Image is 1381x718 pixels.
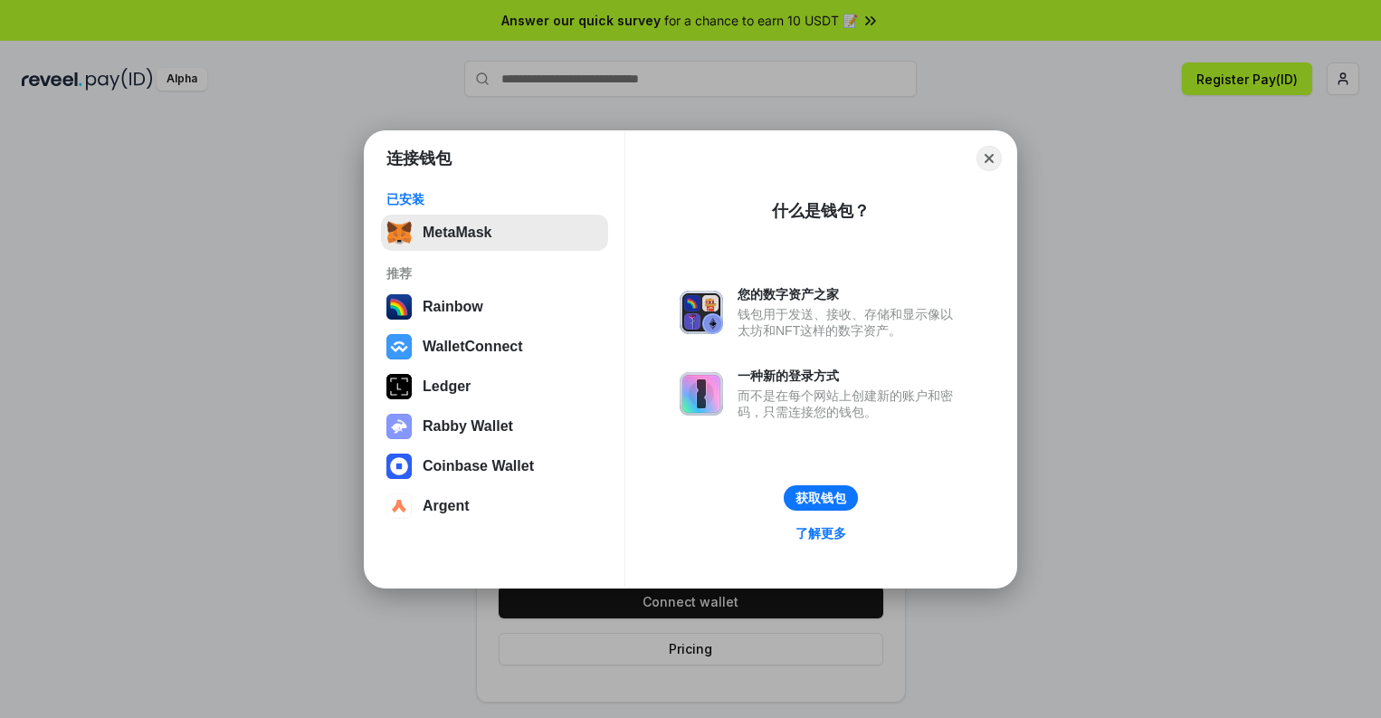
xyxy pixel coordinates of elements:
img: svg+xml,%3Csvg%20width%3D%2228%22%20height%3D%2228%22%20viewBox%3D%220%200%2028%2028%22%20fill%3D... [386,334,412,359]
img: svg+xml,%3Csvg%20xmlns%3D%22http%3A%2F%2Fwww.w3.org%2F2000%2Fsvg%22%20width%3D%2228%22%20height%3... [386,374,412,399]
button: Rabby Wallet [381,408,608,445]
img: svg+xml,%3Csvg%20width%3D%22120%22%20height%3D%22120%22%20viewBox%3D%220%200%20120%20120%22%20fil... [386,294,412,320]
button: Coinbase Wallet [381,448,608,484]
img: svg+xml,%3Csvg%20xmlns%3D%22http%3A%2F%2Fwww.w3.org%2F2000%2Fsvg%22%20fill%3D%22none%22%20viewBox... [680,291,723,334]
img: svg+xml,%3Csvg%20width%3D%2228%22%20height%3D%2228%22%20viewBox%3D%220%200%2028%2028%22%20fill%3D... [386,493,412,519]
div: Rainbow [423,299,483,315]
img: svg+xml,%3Csvg%20fill%3D%22none%22%20height%3D%2233%22%20viewBox%3D%220%200%2035%2033%22%20width%... [386,220,412,245]
div: MetaMask [423,225,491,241]
button: MetaMask [381,215,608,251]
img: svg+xml,%3Csvg%20xmlns%3D%22http%3A%2F%2Fwww.w3.org%2F2000%2Fsvg%22%20fill%3D%22none%22%20viewBox... [680,372,723,416]
div: 推荐 [386,265,603,282]
div: Ledger [423,378,471,395]
button: 获取钱包 [784,485,858,511]
div: Rabby Wallet [423,418,513,435]
div: 什么是钱包？ [772,200,870,222]
div: 而不是在每个网站上创建新的账户和密码，只需连接您的钱包。 [738,388,962,420]
div: 已安装 [386,191,603,207]
div: 获取钱包 [795,490,846,506]
div: WalletConnect [423,339,523,355]
button: Close [976,146,1002,171]
div: 钱包用于发送、接收、存储和显示像以太坊和NFT这样的数字资产。 [738,306,962,339]
button: Rainbow [381,289,608,325]
img: svg+xml,%3Csvg%20xmlns%3D%22http%3A%2F%2Fwww.w3.org%2F2000%2Fsvg%22%20fill%3D%22none%22%20viewBox... [386,414,412,439]
div: 了解更多 [795,525,846,541]
img: svg+xml,%3Csvg%20width%3D%2228%22%20height%3D%2228%22%20viewBox%3D%220%200%2028%2028%22%20fill%3D... [386,454,412,479]
div: 一种新的登录方式 [738,368,962,384]
button: Argent [381,488,608,524]
button: WalletConnect [381,329,608,365]
div: Argent [423,498,470,514]
h1: 连接钱包 [386,148,452,169]
a: 了解更多 [785,522,857,545]
div: 您的数字资产之家 [738,286,962,302]
div: Coinbase Wallet [423,458,534,474]
button: Ledger [381,369,608,405]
